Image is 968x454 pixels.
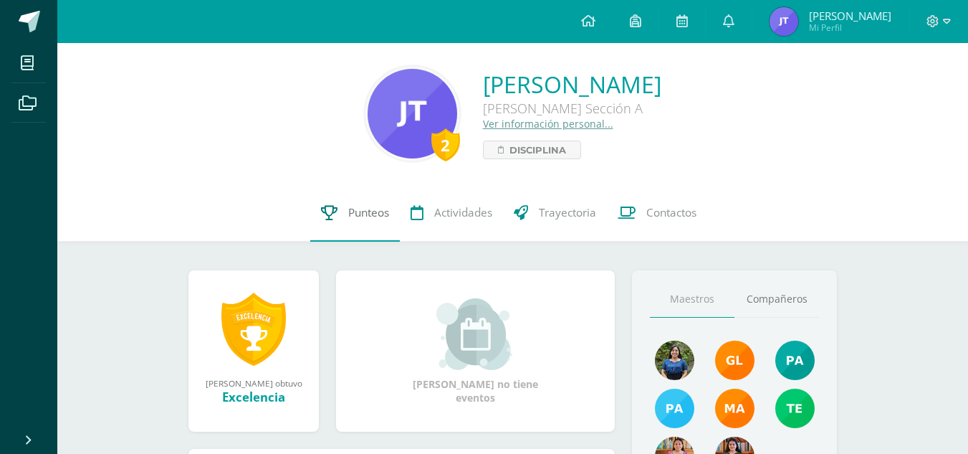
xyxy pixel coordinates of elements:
span: Trayectoria [539,205,596,220]
a: Punteos [310,184,400,242]
a: Actividades [400,184,503,242]
span: Punteos [348,205,389,220]
img: d8a4356c7f24a8a50182b01e6d5bff1d.png [770,7,798,36]
img: 560278503d4ca08c21e9c7cd40ba0529.png [715,389,754,428]
span: [PERSON_NAME] [809,9,891,23]
img: f478d08ad3f1f0ce51b70bf43961b330.png [775,389,815,428]
img: d0514ac6eaaedef5318872dd8b40be23.png [655,389,694,428]
a: Ver información personal... [483,117,613,131]
div: [PERSON_NAME] Sección A [483,100,661,117]
img: ea1e021c45f4b6377b2c1f7d95b2b569.png [655,341,694,380]
div: 2 [431,128,460,161]
a: Maestros [650,281,734,318]
span: Mi Perfil [809,22,891,34]
div: Excelencia [203,389,305,405]
img: 895b5ece1ed178905445368d61b5ce67.png [715,341,754,380]
span: Disciplina [509,141,566,159]
span: Contactos [646,205,696,220]
a: Disciplina [483,141,581,159]
a: Contactos [607,184,707,242]
img: 5725bbe9a4497e2c7cbf14a86bf0c574.png [368,69,457,159]
img: 40c28ce654064086a0d3fb3093eec86e.png [775,341,815,380]
span: Actividades [434,205,492,220]
div: [PERSON_NAME] no tiene eventos [404,298,547,405]
a: Compañeros [734,281,819,318]
a: Trayectoria [503,184,607,242]
a: [PERSON_NAME] [483,69,661,100]
img: event_small.png [436,298,514,370]
div: [PERSON_NAME] obtuvo [203,377,305,389]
